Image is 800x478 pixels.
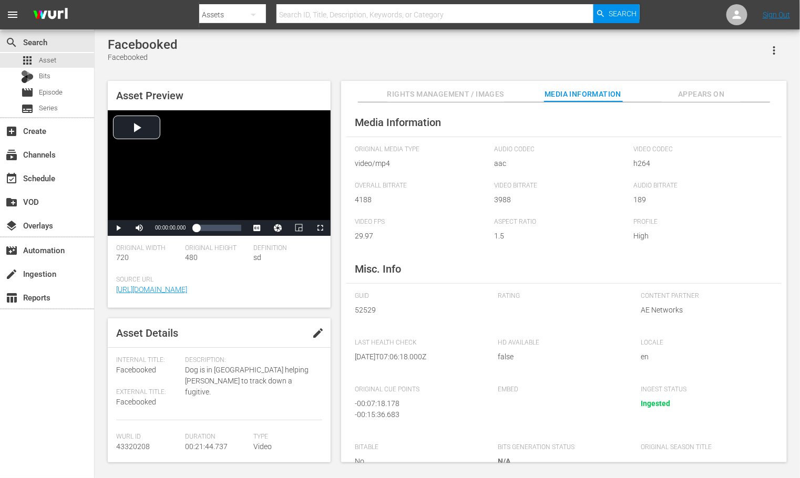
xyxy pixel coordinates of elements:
[498,292,625,300] span: Rating
[355,292,482,300] span: GUID
[355,409,477,420] div: - 00:15:36.683
[116,366,156,374] span: Facebooked
[5,220,18,232] span: Overlays
[116,442,150,451] span: 43320208
[634,231,768,242] span: High
[5,244,18,257] span: Automation
[5,125,18,138] span: Create
[21,86,34,99] span: Episode
[108,37,178,52] div: Facebooked
[305,320,331,346] button: edit
[641,443,768,452] span: Original Season Title
[355,398,477,409] div: - 00:07:18.178
[116,327,178,339] span: Asset Details
[355,263,401,275] span: Misc. Info
[494,194,628,205] span: 3988
[185,442,228,451] span: 00:21:44.737
[494,158,628,169] span: aac
[355,158,489,169] span: video/mp4
[498,457,510,465] span: N/A
[609,4,637,23] span: Search
[39,55,56,66] span: Asset
[185,433,249,441] span: Duration
[355,305,482,316] span: 52529
[155,225,186,231] span: 00:00:00.000
[355,456,482,467] span: No
[355,182,489,190] span: Overall Bitrate
[253,433,317,441] span: Type
[21,102,34,115] span: Series
[116,433,180,441] span: Wurl Id
[498,351,625,362] span: false
[5,268,18,280] span: Ingestion
[641,339,768,347] span: Locale
[116,388,180,397] span: External Title:
[498,339,625,347] span: HD Available
[247,220,268,236] button: Captions
[634,182,768,190] span: Audio Bitrate
[355,116,441,129] span: Media Information
[5,292,18,304] span: Reports
[641,399,670,408] span: Ingested
[108,220,129,236] button: Play
[641,292,768,300] span: Content Partner
[116,285,187,294] a: [URL][DOMAIN_NAME]
[116,276,317,284] span: Source Url
[494,182,628,190] span: Video Bitrate
[494,146,628,154] span: Audio Codec
[641,305,768,316] span: AE Networks
[116,253,129,262] span: 720
[21,70,34,83] div: Bits
[116,356,180,365] span: Internal Title:
[5,36,18,49] span: Search
[25,3,76,27] img: ans4CAIJ8jUAAAAAAAAAAAAAAAAAAAAAAAAgQb4GAAAAAAAAAAAAAAAAAAAAAAAAJMjXAAAAAAAAAAAAAAAAAAAAAAAAgAT5G...
[116,244,180,253] span: Original Width
[355,231,489,242] span: 29.97
[196,225,241,231] div: Progress Bar
[5,172,18,185] span: Schedule
[253,253,261,262] span: sd
[355,146,489,154] span: Original Media Type
[763,11,790,19] a: Sign Out
[185,244,249,253] span: Original Height
[310,220,331,236] button: Fullscreen
[268,220,289,236] button: Jump To Time
[39,103,58,113] span: Series
[116,398,156,406] span: Facebooked
[355,218,489,226] span: Video FPS
[253,442,272,451] span: Video
[355,194,489,205] span: 4188
[253,244,317,253] span: Definition
[498,443,625,452] span: Bits Generation Status
[543,88,622,101] span: Media Information
[634,146,768,154] span: Video Codec
[312,327,324,339] span: edit
[494,231,628,242] span: 1.5
[634,194,768,205] span: 189
[39,87,63,98] span: Episode
[108,52,178,63] div: Facebooked
[185,253,198,262] span: 480
[355,386,482,394] span: Original Cue Points
[5,196,18,209] span: VOD
[6,8,19,21] span: menu
[185,365,317,398] span: Dog is in [GEOGRAPHIC_DATA] helping [PERSON_NAME] to track down a fugitive.
[355,339,482,347] span: Last Health Check
[494,218,628,226] span: Aspect Ratio
[5,149,18,161] span: Channels
[498,386,625,394] span: Embed
[129,220,150,236] button: Mute
[21,54,34,67] span: Asset
[593,4,640,23] button: Search
[387,88,504,101] span: Rights Management / Images
[641,351,768,362] span: en
[355,351,482,362] span: [DATE]T07:06:18.000Z
[289,220,310,236] button: Picture-in-Picture
[185,356,317,365] span: Description:
[641,386,768,394] span: Ingest Status
[39,71,50,81] span: Bits
[634,218,768,226] span: Profile
[108,110,331,236] div: Video Player
[662,88,741,101] span: Appears On
[355,443,482,452] span: Bitable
